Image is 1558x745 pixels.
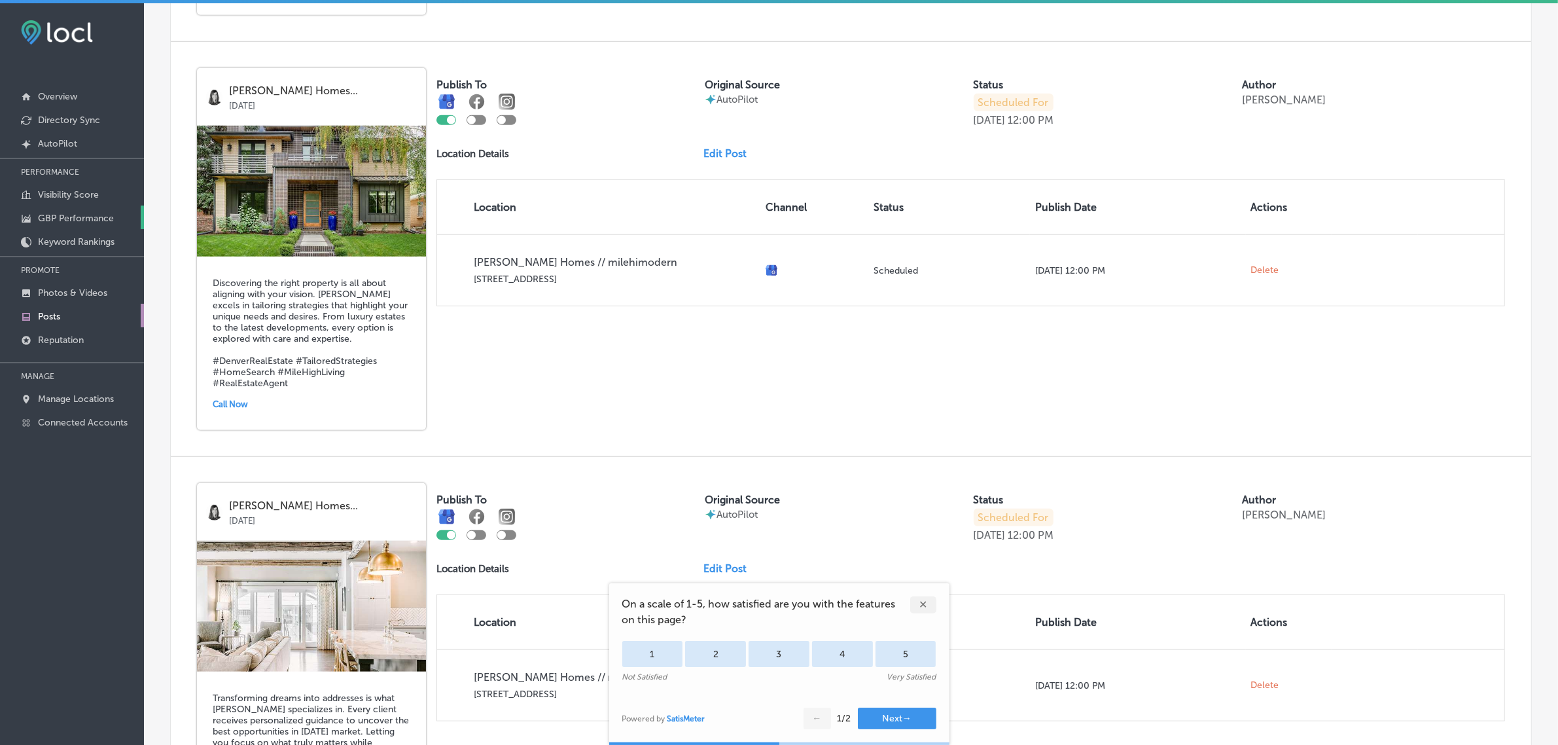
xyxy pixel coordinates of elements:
[436,563,509,575] p: Location Details
[38,417,128,428] p: Connected Accounts
[436,148,509,160] p: Location Details
[1242,94,1326,106] p: [PERSON_NAME]
[437,180,760,234] th: Location
[804,708,831,729] button: ←
[229,500,417,512] p: [PERSON_NAME] Homes...
[1030,180,1245,234] th: Publish Date
[474,274,755,285] p: [STREET_ADDRESS]
[206,504,222,520] img: logo
[1242,494,1276,506] label: Author
[705,94,717,105] img: autopilot-icon
[213,278,410,389] h5: Discovering the right property is all about aligning with your vision. [PERSON_NAME] excels in ta...
[229,85,417,97] p: [PERSON_NAME] Homes...
[974,509,1053,526] p: Scheduled For
[229,512,417,526] p: [DATE]
[868,180,1030,234] th: Status
[474,689,755,700] p: [STREET_ADDRESS]
[436,494,487,506] label: Publish To
[703,562,757,575] a: Edit Post
[474,671,755,683] p: [PERSON_NAME] Homes // milehimodern
[622,596,910,628] span: On a scale of 1-5, how satisfied are you with the features on this page?
[874,680,1025,691] p: Scheduled
[38,335,84,346] p: Reputation
[1242,509,1326,521] p: [PERSON_NAME]
[1251,264,1279,276] span: Delete
[622,672,667,681] div: Not Satisfied
[436,79,487,91] label: Publish To
[974,94,1053,111] p: Scheduled For
[206,89,222,105] img: logo
[622,641,683,667] div: 1
[38,115,100,126] p: Directory Sync
[1008,114,1054,126] p: 12:00 PM
[868,595,1030,649] th: Status
[910,596,936,613] div: ✕
[717,94,758,105] p: AutoPilot
[38,91,77,102] p: Overview
[1035,680,1240,691] p: [DATE] 12:00 PM
[874,265,1025,276] p: Scheduled
[38,189,99,200] p: Visibility Score
[703,147,757,160] a: Edit Post
[1246,595,1332,649] th: Actions
[622,714,705,723] div: Powered by
[812,641,873,667] div: 4
[38,236,115,247] p: Keyword Rankings
[474,256,755,268] p: [PERSON_NAME] Homes // milehimodern
[229,97,417,111] p: [DATE]
[38,213,114,224] p: GBP Performance
[38,138,77,149] p: AutoPilot
[685,641,746,667] div: 2
[667,714,705,723] a: SatisMeter
[38,311,60,322] p: Posts
[1035,265,1240,276] p: [DATE] 12:00 PM
[705,494,780,506] label: Original Source
[1030,595,1245,649] th: Publish Date
[974,79,1004,91] label: Status
[1008,529,1054,541] p: 12:00 PM
[705,79,780,91] label: Original Source
[437,595,760,649] th: Location
[876,641,936,667] div: 5
[749,641,809,667] div: 3
[38,287,107,299] p: Photos & Videos
[974,114,1006,126] p: [DATE]
[1242,79,1276,91] label: Author
[1246,180,1332,234] th: Actions
[1251,680,1279,691] span: Delete
[21,20,93,45] img: fda3e92497d09a02dc62c9cd864e3231.png
[974,529,1006,541] p: [DATE]
[717,509,758,520] p: AutoPilot
[858,708,936,729] button: Next→
[197,541,426,672] img: 17544264013bc6b79d-34ea-4f2c-a817-01272528ab48_Social_Post_-_863_Williams_JS.jpg
[38,393,114,405] p: Manage Locations
[760,180,868,234] th: Channel
[705,509,717,520] img: autopilot-icon
[197,126,426,257] img: 175442642808578bd6-2f53-4cb5-938e-3cc1ebf20287_810smilwaukee01.jpg
[887,672,936,681] div: Very Satisfied
[974,494,1004,506] label: Status
[838,713,851,724] div: 1 / 2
